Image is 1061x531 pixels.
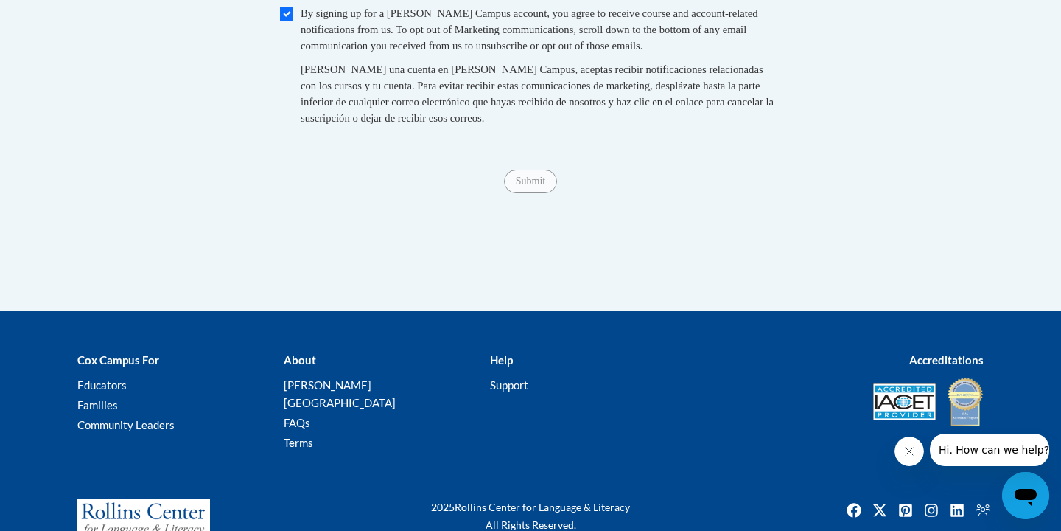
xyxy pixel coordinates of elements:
b: Help [490,353,513,367]
b: Accreditations [909,353,984,367]
span: 2025 [431,501,455,513]
a: [PERSON_NAME][GEOGRAPHIC_DATA] [284,378,396,409]
span: By signing up for a [PERSON_NAME] Campus account, you agree to receive course and account-related... [301,7,758,52]
img: Facebook icon [842,499,866,522]
img: Facebook group icon [971,499,995,522]
a: Families [77,398,118,412]
a: Facebook Group [971,499,995,522]
img: IDA® Accredited [947,376,984,428]
img: Pinterest icon [894,499,917,522]
iframe: Close message [894,437,924,466]
b: Cox Campus For [77,353,159,367]
span: [PERSON_NAME] una cuenta en [PERSON_NAME] Campus, aceptas recibir notificaciones relacionadas con... [301,63,774,124]
img: Accredited IACET® Provider [873,383,936,420]
iframe: Message from company [930,434,1049,466]
b: About [284,353,316,367]
a: Terms [284,436,313,449]
img: LinkedIn icon [945,499,969,522]
a: Twitter [868,499,892,522]
img: Twitter icon [868,499,892,522]
a: Educators [77,378,127,392]
img: Instagram icon [920,499,943,522]
a: Linkedin [945,499,969,522]
a: Facebook [842,499,866,522]
a: FAQs [284,416,310,429]
iframe: Button to launch messaging window [1002,472,1049,519]
a: Instagram [920,499,943,522]
a: Support [490,378,528,392]
a: Pinterest [894,499,917,522]
a: Community Leaders [77,418,175,431]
